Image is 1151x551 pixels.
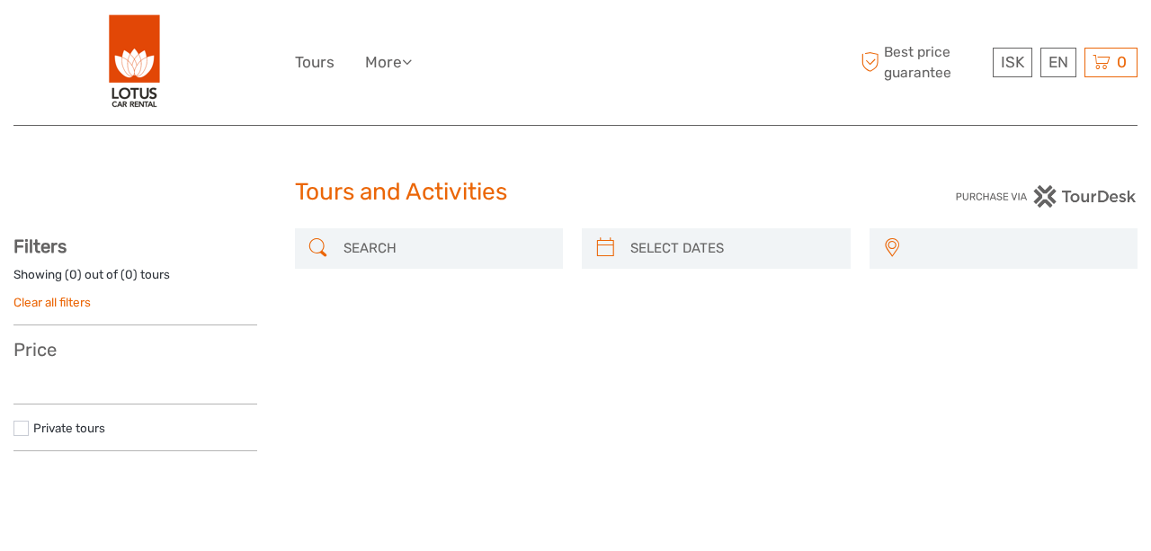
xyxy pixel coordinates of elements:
[33,421,105,435] a: Private tours
[13,339,257,360] h3: Price
[295,49,335,76] a: Tours
[955,185,1138,208] img: PurchaseViaTourDesk.png
[1114,53,1129,71] span: 0
[13,236,67,257] strong: Filters
[125,266,133,283] label: 0
[13,295,91,309] a: Clear all filters
[1040,48,1076,77] div: EN
[69,266,77,283] label: 0
[295,178,857,207] h1: Tours and Activities
[1001,53,1024,71] span: ISK
[365,49,412,76] a: More
[109,13,161,111] img: 443-e2bd2384-01f0-477a-b1bf-f993e7f52e7d_logo_big.png
[857,42,989,82] span: Best price guarantee
[13,266,257,294] div: Showing ( ) out of ( ) tours
[623,233,842,264] input: SELECT DATES
[336,233,555,264] input: SEARCH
